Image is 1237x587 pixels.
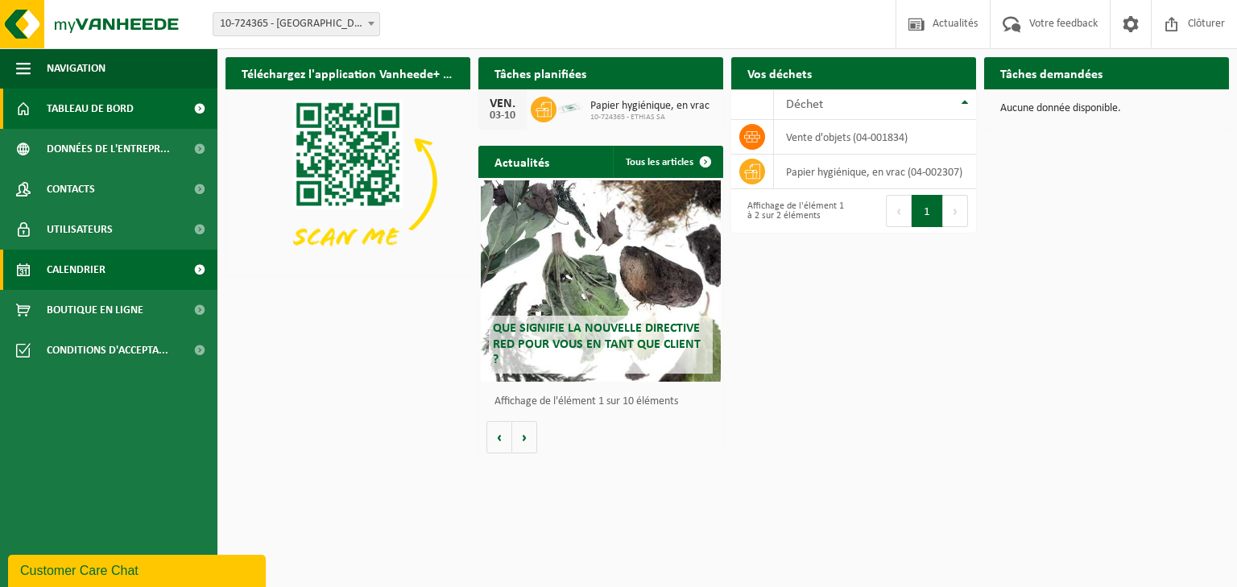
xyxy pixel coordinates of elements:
a: Que signifie la nouvelle directive RED pour vous en tant que client ? [481,180,721,382]
span: Données de l'entrepr... [47,129,170,169]
h2: Tâches demandées [984,57,1119,89]
span: Calendrier [47,250,105,290]
h2: Actualités [478,146,565,177]
button: Volgende [512,421,537,453]
span: Conditions d'accepta... [47,330,168,370]
span: Tableau de bord [47,89,134,129]
a: Tous les articles [613,146,722,178]
span: Boutique en ligne [47,290,143,330]
img: Download de VHEPlus App [225,89,470,273]
h2: Vos déchets [731,57,828,89]
span: 10-724365 - ETHIAS SA [590,113,710,122]
iframe: chat widget [8,552,269,587]
button: Previous [886,195,912,227]
h2: Tâches planifiées [478,57,602,89]
button: Vorige [486,421,512,453]
h2: Téléchargez l'application Vanheede+ maintenant! [225,57,470,89]
span: Navigation [47,48,105,89]
td: papier hygiénique, en vrac (04-002307) [774,155,976,189]
div: 03-10 [486,110,519,122]
div: VEN. [486,97,519,110]
td: vente d'objets (04-001834) [774,120,976,155]
p: Affichage de l'élément 1 sur 10 éléments [494,396,715,407]
button: Next [943,195,968,227]
div: Affichage de l'élément 1 à 2 sur 2 éléments [739,193,846,229]
span: 10-724365 - ETHIAS SA - LIÈGE [213,13,379,35]
span: Que signifie la nouvelle directive RED pour vous en tant que client ? [493,322,701,366]
p: Aucune donnée disponible. [1000,103,1213,114]
span: Déchet [786,98,823,111]
span: Papier hygiénique, en vrac [590,100,710,113]
span: Contacts [47,169,95,209]
button: 1 [912,195,943,227]
span: 10-724365 - ETHIAS SA - LIÈGE [213,12,380,36]
img: LP-SK-00500-LPE-16 [556,94,584,122]
span: Utilisateurs [47,209,113,250]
